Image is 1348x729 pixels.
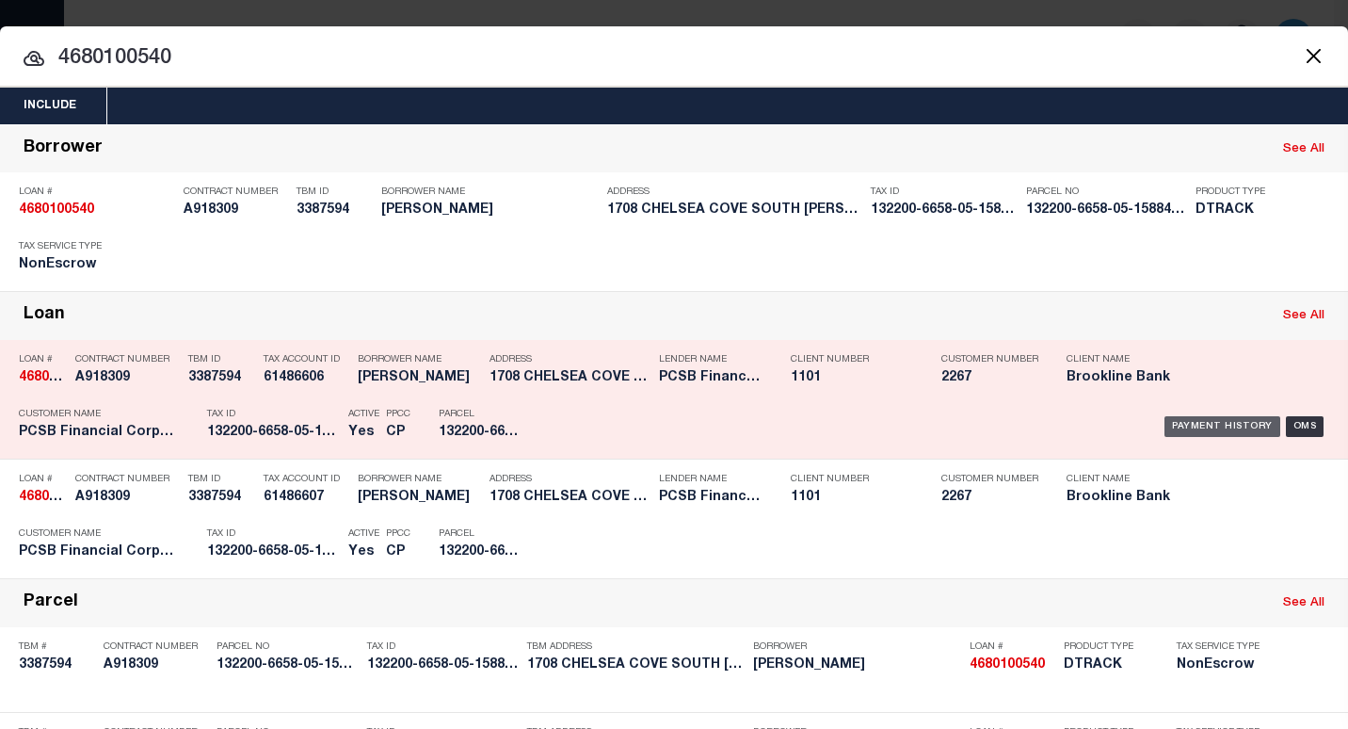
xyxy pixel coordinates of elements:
[1067,490,1227,506] h5: Brookline Bank
[941,474,1038,485] p: Customer Number
[386,425,410,441] h5: CP
[791,370,913,386] h5: 1101
[489,490,650,506] h5: 1708 CHELSEA COVE SOUTH BEEKMAN...
[264,354,348,365] p: Tax Account ID
[791,490,913,506] h5: 1101
[19,528,179,540] p: Customer Name
[19,257,113,273] h5: NonEscrow
[791,354,913,365] p: Client Number
[19,354,66,365] p: Loan #
[19,371,94,384] strong: 4680100540
[753,641,960,653] p: Borrower
[207,544,339,560] h5: 132200-6658-05-158844-0000
[386,528,410,540] p: PPCC
[24,305,65,327] div: Loan
[439,544,523,560] h5: 132200-6658-05-158844-0000
[659,490,762,506] h5: PCSB Financial Corporation
[871,186,1017,198] p: Tax ID
[188,370,254,386] h5: 3387594
[19,370,66,386] h5: 4680100540
[24,138,103,160] div: Borrower
[1286,416,1324,437] div: OMS
[184,202,287,219] h5: A918309
[386,409,410,420] p: PPCC
[19,186,174,198] p: Loan #
[1283,143,1324,155] a: See All
[19,425,179,441] h5: PCSB Financial Corporation
[348,544,377,560] h5: Yes
[1064,657,1148,673] h5: DTRACK
[941,354,1038,365] p: Customer Number
[1026,202,1186,219] h5: 132200-6658-05-158844-0000
[75,490,179,506] h5: A918309
[1177,657,1261,673] h5: NonEscrow
[381,202,598,219] h5: HOLLER COLIN
[439,409,523,420] p: Parcel
[358,490,480,506] h5: HOLLER COLIN
[527,657,744,673] h5: 1708 CHELSEA COVE SOUTH BEEKMAN...
[1196,186,1280,198] p: Product Type
[348,409,379,420] p: Active
[297,186,372,198] p: TBM ID
[970,641,1054,653] p: Loan #
[348,528,379,540] p: Active
[358,370,480,386] h5: HOLLER COLIN
[489,474,650,485] p: Address
[489,370,650,386] h5: 1708 CHELSEA COVE SOUTH BEEKMAN...
[1064,641,1148,653] p: Product Type
[941,370,1035,386] h5: 2267
[19,641,94,653] p: TBM #
[207,425,339,441] h5: 132200-6658-05-158844-0000
[1067,474,1227,485] p: Client Name
[358,474,480,485] p: Borrower Name
[264,370,348,386] h5: 61486606
[19,474,66,485] p: Loan #
[19,657,94,673] h5: 3387594
[207,409,339,420] p: Tax ID
[1301,43,1325,68] button: Close
[217,657,358,673] h5: 132200-6658-05-158844-0000
[348,425,377,441] h5: Yes
[217,641,358,653] p: Parcel No
[75,354,179,365] p: Contract Number
[1283,310,1324,322] a: See All
[297,202,372,219] h5: 3387594
[1164,416,1280,437] div: Payment History
[367,657,518,673] h5: 132200-6658-05-158844-0000
[19,490,66,506] h5: 4680100540
[1177,641,1261,653] p: Tax Service Type
[264,490,348,506] h5: 61486607
[439,528,523,540] p: Parcel
[188,474,254,485] p: TBM ID
[19,491,94,504] strong: 4680100540
[527,641,744,653] p: TBM Address
[386,544,410,560] h5: CP
[753,657,960,673] h5: HOLLER COLIN
[19,544,179,560] h5: PCSB Financial Corporation
[1283,597,1324,609] a: See All
[19,203,94,217] strong: 4680100540
[970,657,1054,673] h5: 4680100540
[104,641,207,653] p: Contract Number
[75,474,179,485] p: Contract Number
[184,186,287,198] p: Contract Number
[659,474,762,485] p: Lender Name
[1067,354,1227,365] p: Client Name
[791,474,913,485] p: Client Number
[367,641,518,653] p: Tax ID
[104,657,207,673] h5: A918309
[871,202,1017,219] h5: 132200-6658-05-158844-0000
[188,490,254,506] h5: 3387594
[941,490,1035,506] h5: 2267
[439,425,523,441] h5: 132200-6658-05-158844-0000
[24,592,78,614] div: Parcel
[381,186,598,198] p: Borrower Name
[659,354,762,365] p: Lender Name
[607,202,861,219] h5: 1708 CHELSEA COVE SOUTH BEEKMAN...
[607,186,861,198] p: Address
[970,658,1045,672] strong: 4680100540
[19,202,174,219] h5: 4680100540
[188,354,254,365] p: TBM ID
[264,474,348,485] p: Tax Account ID
[489,354,650,365] p: Address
